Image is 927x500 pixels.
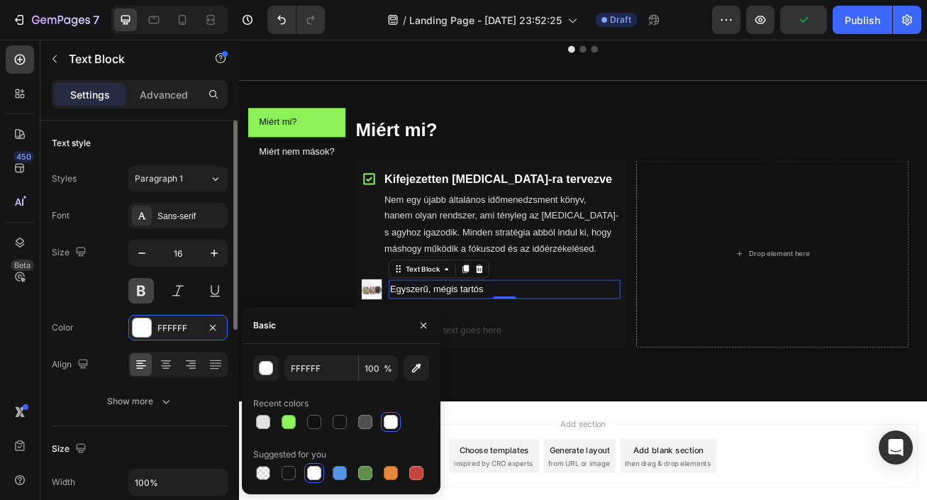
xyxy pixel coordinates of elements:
div: Text style [52,137,91,150]
div: Size [52,440,89,459]
p: 7 [93,11,99,28]
button: 7 [6,6,106,34]
p: Kifejezetten [MEDICAL_DATA]-ra tervezve [180,160,470,185]
span: % [384,362,392,375]
p: Text Block [69,50,189,67]
div: Your custom text goes here [185,348,471,372]
div: Publish [845,13,880,28]
p: Advanced [140,87,188,102]
div: 450 [13,151,34,162]
span: Draft [610,13,631,26]
h2: Miért mi? [143,96,828,128]
img: image_demo.jpg [152,296,177,322]
div: Sans-serif [157,210,224,223]
div: Suggested for you [253,448,326,461]
div: Basic [253,319,276,332]
p: Nem egy újabb általános időmenedzsment könyv, hanem olyan rendszer, ami tényleg az [MEDICAL_DATA]... [180,188,470,270]
div: Drop element here [631,260,706,271]
button: Show more [52,389,228,414]
img: image_demo.jpg [152,347,177,372]
div: Rich Text Editor. Editing area: main [185,297,471,321]
div: Styles [52,172,77,185]
input: Eg: FFFFFF [284,355,358,381]
div: FFFFFF [157,322,199,335]
span: Add section [392,468,460,483]
p: Egyszerű, mégis tartós [187,299,470,319]
button: Publish [833,6,892,34]
div: Rich Text Editor. Editing area: main [179,187,472,271]
div: Color [52,321,74,334]
span: Paragraph 1 [135,172,183,185]
div: Undo/Redo [267,6,325,34]
div: Font [52,209,70,222]
div: Width [52,476,75,489]
span: / [403,13,406,28]
div: Beta [11,260,34,271]
p: Settings [70,87,110,102]
span: Landing Page - [DATE] 23:52:25 [409,13,562,28]
div: Open Intercom Messenger [879,430,913,465]
div: Show more [107,394,173,409]
input: Auto [129,470,227,495]
div: Align [52,355,91,374]
div: Size [52,243,89,262]
button: Paragraph 1 [128,166,228,191]
iframe: Design area [239,40,927,500]
div: Text Block [203,277,251,290]
div: Recent colors [253,397,309,410]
